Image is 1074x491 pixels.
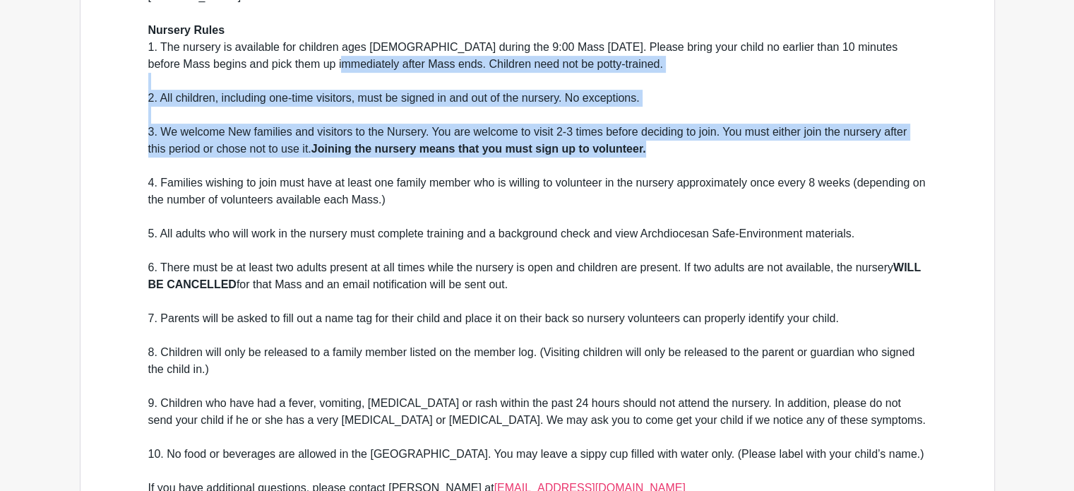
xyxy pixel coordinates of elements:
strong: WILL BE CANCELLED [148,261,921,290]
div: 1. The nursery is available for children ages [DEMOGRAPHIC_DATA] during the 9:00 Mass [DATE]. Ple... [148,22,926,73]
strong: Joining the nursery means that you must sign up to volunteer. [311,143,646,155]
div: 10. No food or beverages are allowed in the [GEOGRAPHIC_DATA]. You may leave a sippy cup filled w... [148,429,926,463]
div: 7. Parents will be asked to fill out a name tag for their child and place it on their back so nur... [148,293,926,327]
div: 6. There must be at least two adults present at all times while the nursery is open and children ... [148,242,926,293]
div: 9. Children who have had a fever, vomiting, [MEDICAL_DATA] or rash within the past 24 hours shoul... [148,378,926,429]
div: 3. We welcome New families and visitors to the Nursery. You are welcome to visit 2-3 times before... [148,107,926,158]
div: 4. Families wishing to join must have at least one family member who is willing to volunteer in t... [148,158,926,208]
div: 5. All adults who will work in the nursery must complete training and a background check and view... [148,208,926,242]
strong: Nursery Rules [148,24,225,36]
div: 8. Children will only be released to a family member listed on the member log. (Visiting children... [148,327,926,378]
div: 2. All children, including one-time visitors, must be signed in and out of the nursery. No except... [148,73,926,107]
